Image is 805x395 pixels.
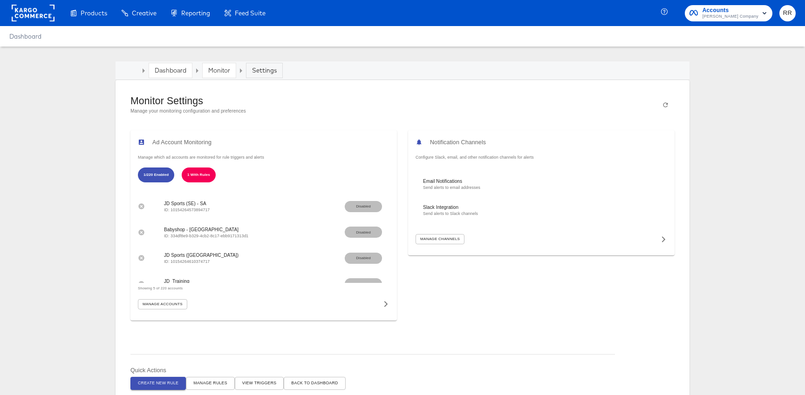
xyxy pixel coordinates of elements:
span: Disabled [352,281,375,287]
span: 1/220 Enabled [138,172,174,178]
h6: Quick Actions [130,366,675,375]
span: Manage Channels [420,236,460,242]
span: JD Sports (SE) - SA [164,200,389,207]
button: Create New Rule [130,377,186,389]
p: Manage which ad accounts are monitored for rule triggers and alerts [138,154,389,161]
span: Disabled [352,230,375,235]
span: Showing 5 of 220 accounts [138,286,183,290]
h6: Manage your monitoring configuration and preferences [130,107,246,115]
span: View Triggers [242,380,277,387]
span: Email Notifications [423,178,660,185]
p: ID: 10154264573894717 [164,207,389,213]
span: Manage Accounts [143,301,183,308]
span: Disabled [352,204,375,209]
span: Reporting [181,9,210,17]
span: RR [783,8,792,19]
span: Accounts [703,6,758,15]
p: ID: 334df8e9-b329-4cb2-8c17-ebb9171313d1 [164,233,389,239]
p: Configure Slack, email, and other notification channels for alerts [416,154,667,161]
p: ID: 10154264610374717 [164,259,389,265]
p: Send alerts to Slack channels [423,211,660,217]
button: View Triggers [235,377,284,389]
span: Babyshop - [GEOGRAPHIC_DATA] [164,226,389,233]
a: Dashboard [155,66,186,74]
a: Dashboard [9,33,41,40]
button: Manage Rules [186,377,235,389]
button: Back to Dashboard [284,377,345,389]
button: Accounts[PERSON_NAME] Company [685,5,772,21]
span: Slack Integration [423,204,660,211]
span: 1 With Rules [182,172,216,178]
span: Disabled [352,255,375,261]
button: RR [779,5,796,21]
span: Feed Suite [235,9,266,17]
span: [PERSON_NAME] Company [703,13,758,20]
span: Creative [132,9,157,17]
span: JD_Training [164,278,389,285]
span: Back to Dashboard [291,380,338,387]
button: Manage Channels [416,234,464,244]
span: JD Sports ([GEOGRAPHIC_DATA]) [164,252,389,259]
span: Manage Rules [193,380,227,387]
h1: Monitor Settings [130,95,246,107]
button: Manage Accounts [138,299,187,309]
h6: Notification Channels [430,138,486,147]
a: Monitor [208,66,230,74]
p: Send alerts to email addresses [423,185,660,191]
span: Create New Rule [138,380,178,387]
h6: Ad Account Monitoring [152,138,211,147]
span: Products [81,9,107,17]
div: Settings [252,66,277,75]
